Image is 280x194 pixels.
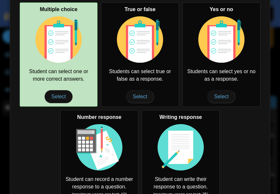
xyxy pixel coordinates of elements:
[207,90,235,103] span: Select
[158,124,204,170] img: item-type-writing-response.svg
[101,2,179,107] div: Students can select true or false as a response.
[117,16,163,63] img: item-type-multiple-choice.svg
[198,16,245,63] img: item-type-multiple-choice.svg
[76,124,122,170] img: item-type-number-response.svg
[45,90,73,103] span: Select
[126,90,154,103] span: Select
[124,7,155,12] b: True or false
[40,7,77,12] b: Multiple choice
[20,2,98,107] div: Student can select one or more correct answers.
[210,7,233,12] b: Yes or no
[35,16,82,63] img: item-type-multiple-choice.svg
[182,2,260,107] div: Students can select yes or no as a response.
[77,114,121,120] b: Number response
[160,114,202,120] b: Writing response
